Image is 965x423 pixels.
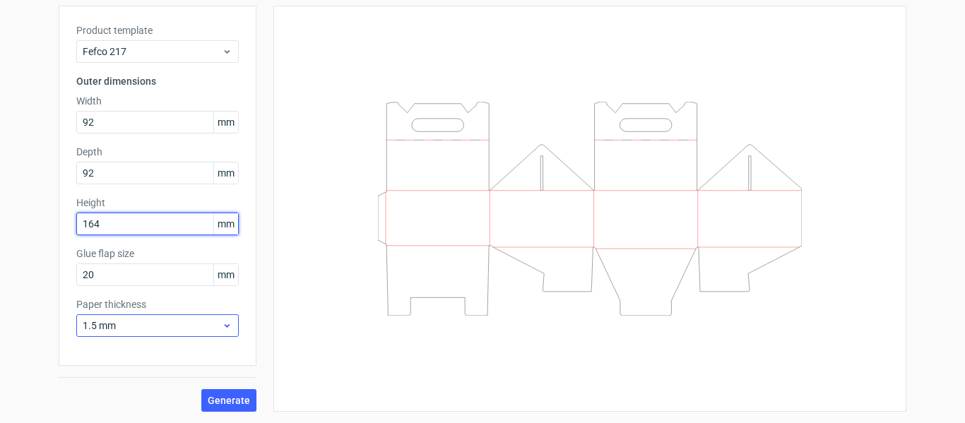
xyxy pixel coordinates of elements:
[76,196,239,210] label: Height
[76,246,239,261] label: Glue flap size
[213,213,238,234] span: mm
[76,145,239,159] label: Depth
[208,395,250,405] span: Generate
[201,389,256,412] button: Generate
[213,112,238,133] span: mm
[76,23,239,37] label: Product template
[213,264,238,285] span: mm
[83,318,222,333] span: 1.5 mm
[213,162,238,184] span: mm
[76,94,239,108] label: Width
[83,44,222,59] span: Fefco 217
[76,297,239,311] label: Paper thickness
[76,74,239,88] h3: Outer dimensions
